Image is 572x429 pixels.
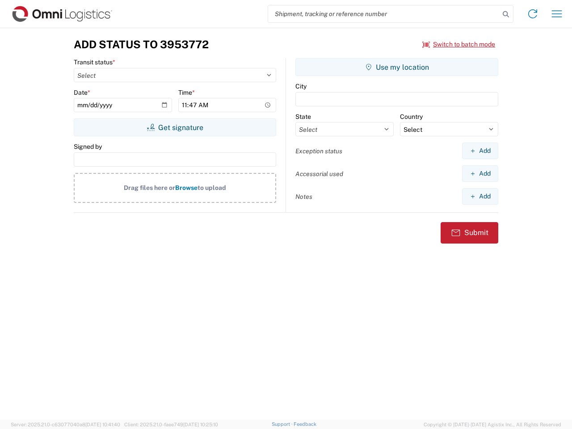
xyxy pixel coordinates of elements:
[441,222,498,244] button: Submit
[462,143,498,159] button: Add
[124,422,218,427] span: Client: 2025.21.0-faee749
[295,193,312,201] label: Notes
[74,88,90,97] label: Date
[462,188,498,205] button: Add
[295,58,498,76] button: Use my location
[74,58,115,66] label: Transit status
[422,37,495,52] button: Switch to batch mode
[295,82,307,90] label: City
[74,143,102,151] label: Signed by
[295,147,342,155] label: Exception status
[462,165,498,182] button: Add
[294,421,316,427] a: Feedback
[124,184,175,191] span: Drag files here or
[85,422,120,427] span: [DATE] 10:41:40
[74,118,276,136] button: Get signature
[175,184,198,191] span: Browse
[424,421,561,429] span: Copyright © [DATE]-[DATE] Agistix Inc., All Rights Reserved
[268,5,500,22] input: Shipment, tracking or reference number
[178,88,195,97] label: Time
[11,422,120,427] span: Server: 2025.21.0-c63077040a8
[400,113,423,121] label: Country
[295,170,343,178] label: Accessorial used
[272,421,294,427] a: Support
[295,113,311,121] label: State
[74,38,209,51] h3: Add Status to 3953772
[198,184,226,191] span: to upload
[183,422,218,427] span: [DATE] 10:25:10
